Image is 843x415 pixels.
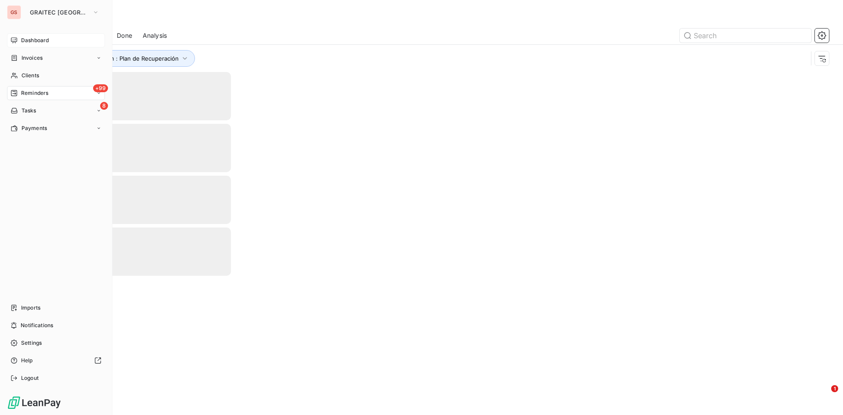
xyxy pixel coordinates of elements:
span: Clients [22,72,39,79]
span: Analysis [143,31,167,40]
span: Payments [22,124,47,132]
span: 1 [831,385,838,392]
button: Reminder plan : Plan de Recuperación [62,50,195,67]
span: Done [117,31,132,40]
span: 8 [100,102,108,110]
span: Settings [21,339,42,347]
span: Dashboard [21,36,49,44]
input: Search [680,29,811,43]
span: Imports [21,304,40,312]
span: Help [21,357,33,364]
div: GS [7,5,21,19]
span: Reminder plan : Plan de Recuperación [75,55,179,62]
a: Help [7,354,105,368]
span: GRAITEC [GEOGRAPHIC_DATA] [30,9,89,16]
iframe: Intercom live chat [813,385,834,406]
span: Logout [21,374,39,382]
span: Reminders [21,89,48,97]
span: Notifications [21,321,53,329]
span: Invoices [22,54,43,62]
span: +99 [93,84,108,92]
span: Tasks [22,107,36,115]
img: Logo LeanPay [7,396,61,410]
